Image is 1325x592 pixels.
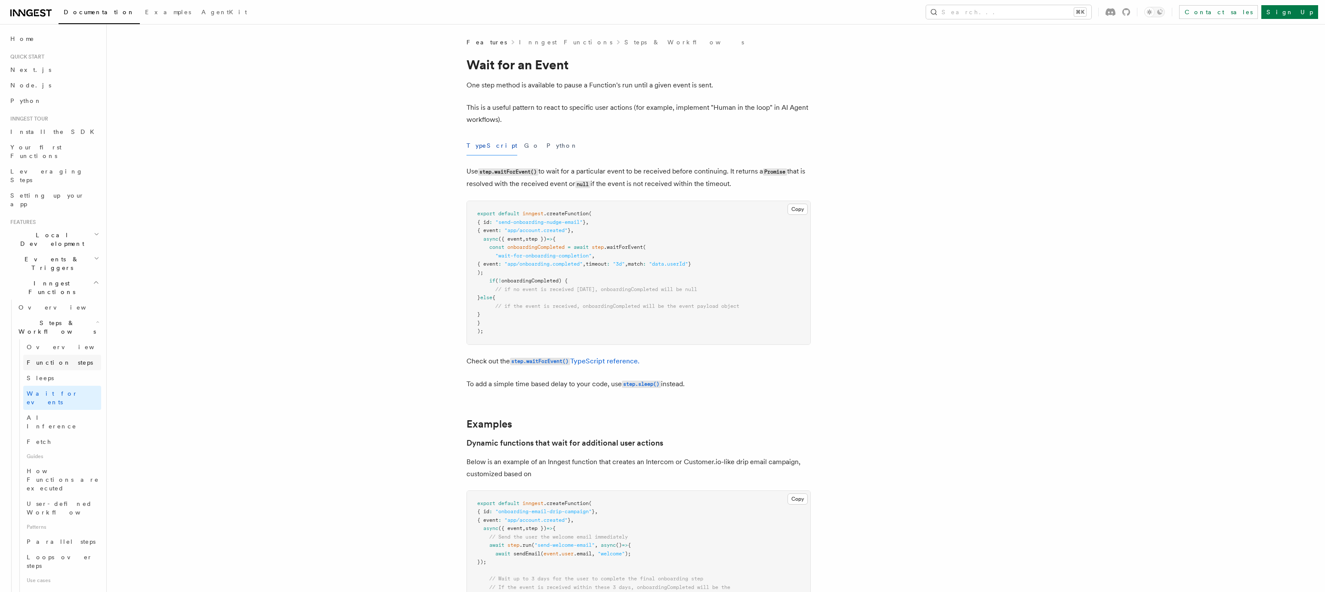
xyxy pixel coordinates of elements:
span: Install the SDK [10,128,99,135]
span: Setting up your app [10,192,84,208]
span: } [688,261,691,267]
button: Python [547,136,578,155]
span: "app/account.created" [504,517,568,523]
span: : [489,219,492,225]
span: } [583,219,586,225]
a: Install the SDK [7,124,101,139]
a: step.waitForEvent()TypeScript reference. [510,357,639,365]
span: => [547,236,553,242]
span: } [568,227,571,233]
p: This is a useful pattern to react to specific user actions (for example, implement "Human in the ... [466,102,811,126]
span: Next.js [10,66,51,73]
span: , [522,236,525,242]
span: "onboarding-email-drip-campaign" [495,508,592,515]
span: Loops over steps [27,554,93,569]
span: Node.js [10,82,51,89]
span: } [477,320,480,326]
span: Events & Triggers [7,255,94,272]
span: async [483,236,498,242]
span: Your first Functions [10,144,62,159]
a: AgentKit [196,3,252,23]
span: step }) [525,236,547,242]
span: .createFunction [544,211,589,217]
span: export [477,211,495,217]
span: "wait-for-onboarding-completion" [495,253,592,259]
span: .email [574,551,592,557]
span: Use cases [23,573,101,587]
button: Events & Triggers [7,251,101,276]
span: match [628,261,643,267]
a: Node.js [7,77,101,93]
span: { [492,294,495,301]
span: Inngest tour [7,115,48,122]
span: Steps & Workflows [15,319,96,336]
span: AI Inference [27,414,77,430]
span: { event [477,227,498,233]
span: // If the event is received within these 3 days, onboardingCompleted will be the [489,584,730,590]
button: Local Development [7,227,101,251]
span: "send-onboarding-nudge-email" [495,219,583,225]
button: Toggle dark mode [1144,7,1165,17]
p: Use to wait for a particular event to be received before continuing. It returns a that is resolve... [466,165,811,190]
span: . [559,551,562,557]
button: Steps & Workflows [15,315,101,339]
span: { id [477,219,489,225]
a: Loops over steps [23,549,101,573]
a: Python [7,93,101,108]
span: : [498,261,501,267]
span: timeout [586,261,607,267]
a: Dynamic functions that wait for additional user actions [466,437,663,449]
span: .waitForEvent [604,244,643,250]
span: , [586,219,589,225]
span: step }) [525,525,547,531]
span: sendEmail [513,551,541,557]
span: ! [498,278,501,284]
span: : [607,261,610,267]
span: { id [477,508,489,515]
a: Documentation [59,3,140,24]
code: step.waitForEvent() [510,358,570,365]
a: Overview [23,339,101,355]
p: Check out the [466,355,811,368]
span: Overview [19,304,107,311]
span: // Send the user the welcome email immediately [489,534,628,540]
span: user [562,551,574,557]
a: Sign Up [1261,5,1318,19]
span: } [568,517,571,523]
span: async [601,542,616,548]
span: ( [643,244,646,250]
a: Steps & Workflows [624,38,744,46]
span: , [595,542,598,548]
span: , [592,253,595,259]
button: Go [524,136,540,155]
kbd: ⌘K [1074,8,1086,16]
code: step.sleep() [622,381,661,388]
span: ( [541,551,544,557]
span: ( [589,211,592,217]
span: else [480,294,492,301]
span: if [489,278,495,284]
a: Parallel steps [23,534,101,549]
p: One step method is available to pause a Function's run until a given event is sent. [466,79,811,91]
span: Wait for events [27,390,78,406]
span: Features [7,219,36,226]
span: await [574,244,589,250]
code: step.waitForEvent() [478,168,538,176]
span: Inngest Functions [7,279,93,296]
span: , [571,517,574,523]
a: Examples [466,418,512,430]
button: Search...⌘K [926,5,1091,19]
a: Home [7,31,101,46]
span: , [625,261,628,267]
span: ({ event [498,525,522,531]
a: Next.js [7,62,101,77]
span: default [498,500,519,506]
code: null [575,181,590,188]
a: AI Inference [23,410,101,434]
span: Features [466,38,507,46]
p: To add a simple time based delay to your code, use instead. [466,378,811,391]
button: Copy [788,493,808,505]
span: Guides [23,449,101,463]
span: event [544,551,559,557]
span: , [522,525,525,531]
